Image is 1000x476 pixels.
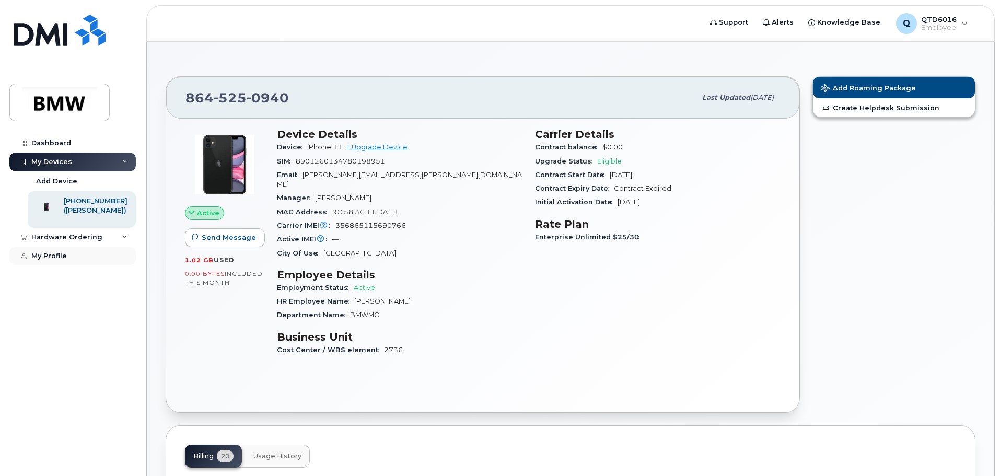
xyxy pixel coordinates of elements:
[384,346,403,354] span: 2736
[813,77,975,98] button: Add Roaming Package
[277,128,522,141] h3: Device Details
[702,94,750,101] span: Last updated
[214,256,235,264] span: used
[332,235,339,243] span: —
[185,270,225,277] span: 0.00 Bytes
[610,171,632,179] span: [DATE]
[535,171,610,179] span: Contract Start Date
[350,311,379,319] span: BMWMC
[618,198,640,206] span: [DATE]
[277,194,315,202] span: Manager
[535,128,781,141] h3: Carrier Details
[535,233,645,241] span: Enterprise Unlimited $25/30
[813,98,975,117] a: Create Helpdesk Submission
[535,218,781,230] h3: Rate Plan
[535,157,597,165] span: Upgrade Status
[277,235,332,243] span: Active IMEI
[955,431,992,468] iframe: Messenger Launcher
[821,84,916,94] span: Add Roaming Package
[197,208,219,218] span: Active
[277,143,307,151] span: Device
[277,249,323,257] span: City Of Use
[277,284,354,292] span: Employment Status
[277,311,350,319] span: Department Name
[214,90,247,106] span: 525
[185,90,289,106] span: 864
[277,171,522,188] span: [PERSON_NAME][EMAIL_ADDRESS][PERSON_NAME][DOMAIN_NAME]
[323,249,396,257] span: [GEOGRAPHIC_DATA]
[602,143,623,151] span: $0.00
[247,90,289,106] span: 0940
[253,452,301,460] span: Usage History
[614,184,671,192] span: Contract Expired
[535,198,618,206] span: Initial Activation Date
[277,331,522,343] h3: Business Unit
[296,157,385,165] span: 8901260134780198951
[185,257,214,264] span: 1.02 GB
[277,269,522,281] h3: Employee Details
[535,184,614,192] span: Contract Expiry Date
[315,194,371,202] span: [PERSON_NAME]
[335,222,406,229] span: 356865115690766
[277,346,384,354] span: Cost Center / WBS element
[346,143,408,151] a: + Upgrade Device
[277,208,332,216] span: MAC Address
[354,284,375,292] span: Active
[277,297,354,305] span: HR Employee Name
[750,94,774,101] span: [DATE]
[535,143,602,151] span: Contract balance
[332,208,398,216] span: 9C:58:3C:11:DA:E1
[185,228,265,247] button: Send Message
[202,233,256,242] span: Send Message
[307,143,342,151] span: iPhone 11
[277,157,296,165] span: SIM
[354,297,411,305] span: [PERSON_NAME]
[277,171,303,179] span: Email
[193,133,256,196] img: iPhone_11.jpg
[277,222,335,229] span: Carrier IMEI
[597,157,622,165] span: Eligible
